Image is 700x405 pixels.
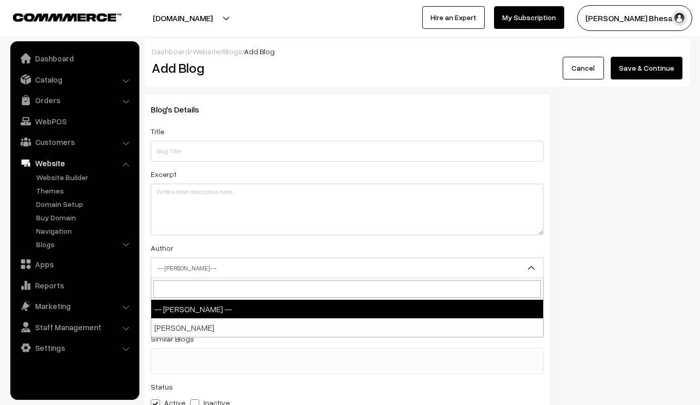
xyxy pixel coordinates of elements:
[151,318,543,337] li: [PERSON_NAME]
[151,104,212,115] span: Blog's Details
[117,5,249,31] button: [DOMAIN_NAME]
[13,297,136,315] a: Marketing
[422,6,485,29] a: Hire an Expert
[151,300,543,318] li: -- [PERSON_NAME] --
[13,70,136,89] a: Catalog
[13,276,136,295] a: Reports
[151,259,543,277] span: -- Select Author --
[13,91,136,109] a: Orders
[151,126,164,137] label: Title
[563,57,604,79] a: Cancel
[151,141,544,161] input: Blog Title
[672,10,687,26] img: user
[152,46,682,57] div: / / /
[34,172,136,183] a: Website Builder
[151,381,173,392] label: Status
[151,257,544,278] span: -- Select Author --
[13,10,103,23] a: COMMMERCE
[34,212,136,223] a: Buy Domain
[152,47,189,56] a: Dashboard
[151,169,177,180] label: Excerpt
[193,47,220,56] a: Website
[13,112,136,131] a: WebPOS
[13,49,136,68] a: Dashboard
[34,199,136,209] a: Domain Setup
[152,60,319,76] h2: Add Blog
[223,47,242,56] a: Blogs
[151,333,194,344] label: Similar Blogs
[577,5,692,31] button: [PERSON_NAME] Bhesani…
[13,255,136,273] a: Apps
[13,133,136,151] a: Customers
[34,239,136,250] a: Blogs
[13,13,121,21] img: COMMMERCE
[34,185,136,196] a: Themes
[13,318,136,336] a: Staff Management
[244,47,275,56] span: Add Blog
[494,6,564,29] a: My Subscription
[13,154,136,172] a: Website
[151,242,173,253] label: Author
[13,338,136,357] a: Settings
[611,57,682,79] button: Save & Continue
[34,225,136,236] a: Navigation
